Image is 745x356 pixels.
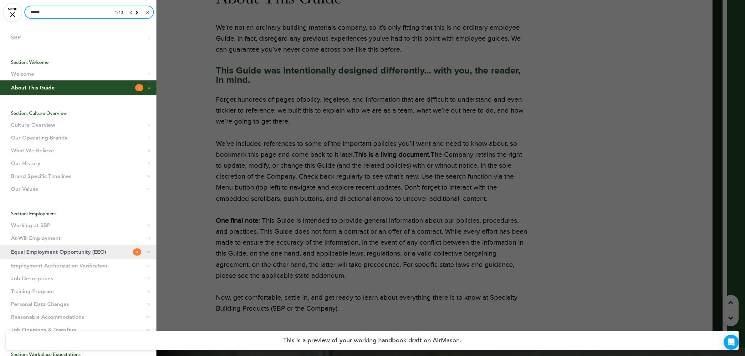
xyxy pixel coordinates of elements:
span: / [115,9,126,16]
div: Open Intercom Messenger [724,335,739,350]
span: 1 [115,11,117,15]
a: MENU [3,3,22,22]
span: Equal Employment Opportunity (EEO) [11,249,106,255]
span: 13 [119,11,123,15]
span: 3 [133,248,141,256]
span: 4 [148,85,150,90]
span: 15 [146,249,150,255]
span: 1 [135,84,143,91]
h4: This is a preview of your working handbook draft on AirMason. [6,331,739,350]
span: About This Guide [11,85,55,90]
